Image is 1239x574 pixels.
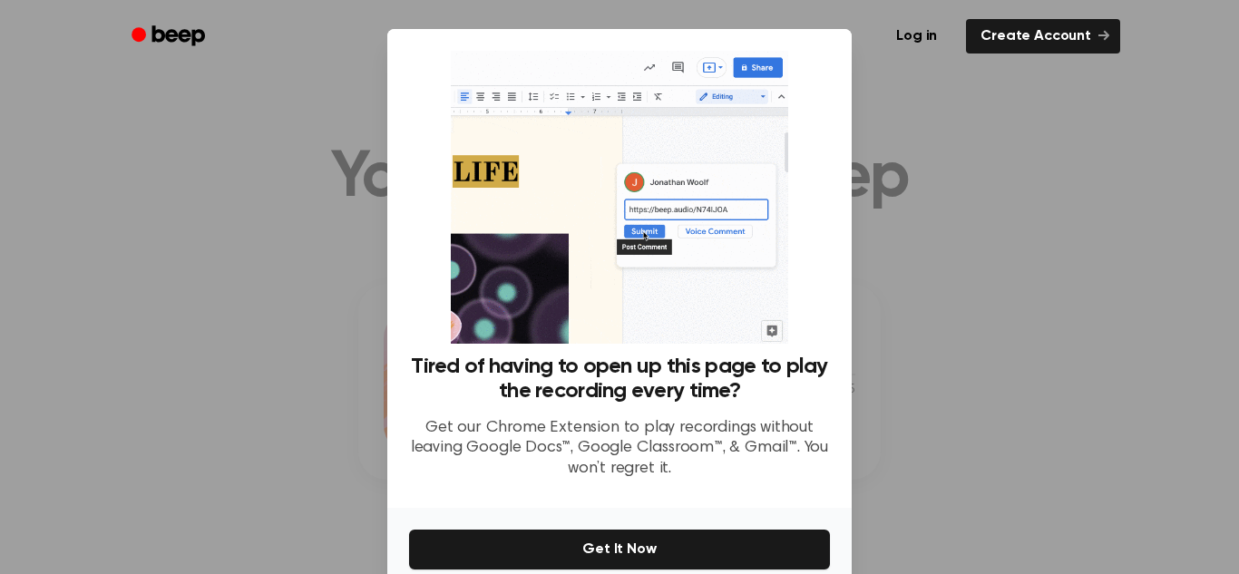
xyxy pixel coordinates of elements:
[409,418,830,480] p: Get our Chrome Extension to play recordings without leaving Google Docs™, Google Classroom™, & Gm...
[409,355,830,404] h3: Tired of having to open up this page to play the recording every time?
[451,51,787,344] img: Beep extension in action
[878,15,955,57] a: Log in
[119,19,221,54] a: Beep
[966,19,1120,54] a: Create Account
[409,530,830,569] button: Get It Now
